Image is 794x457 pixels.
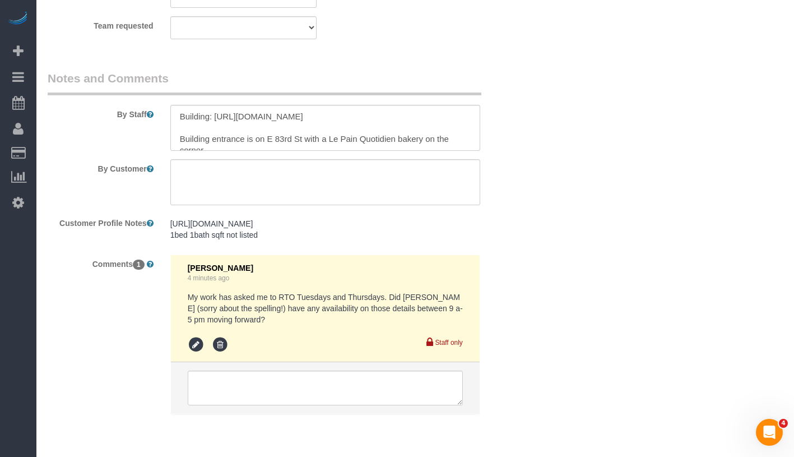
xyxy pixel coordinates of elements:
label: Customer Profile Notes [39,214,162,229]
a: 4 minutes ago [188,274,230,282]
span: [PERSON_NAME] [188,264,253,273]
legend: Notes and Comments [48,70,481,95]
pre: [URL][DOMAIN_NAME] 1bed 1bath sqft not listed [170,218,480,241]
label: By Customer [39,159,162,174]
span: 4 [779,419,788,428]
label: Team requested [39,16,162,31]
label: By Staff [39,105,162,120]
iframe: Intercom live chat [756,419,783,446]
span: 1 [133,260,145,270]
small: Staff only [435,339,462,347]
label: Comments [39,255,162,270]
pre: My work has asked me to RTO Tuesdays and Thursdays. Did [PERSON_NAME] (sorry about the spelling!)... [188,292,463,325]
img: Automaid Logo [7,11,29,27]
